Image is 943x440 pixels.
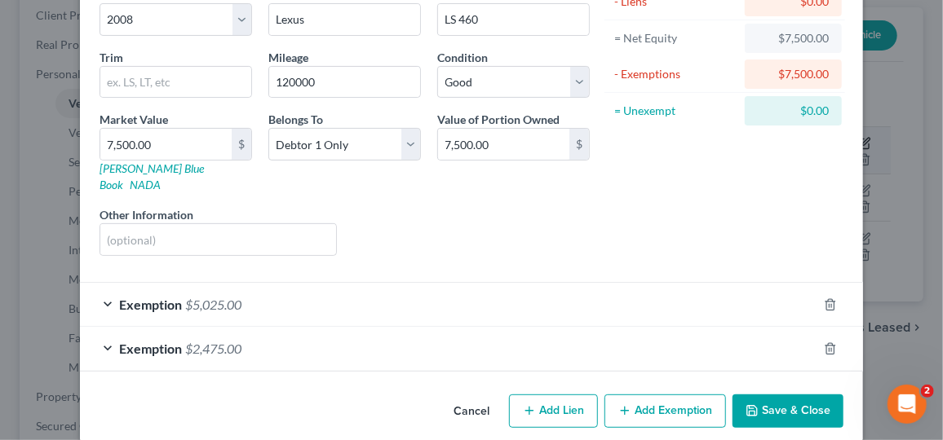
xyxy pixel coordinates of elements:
a: NADA [130,178,161,191]
span: Exemption [119,341,182,356]
div: = Net Equity [614,30,737,46]
div: = Unexempt [614,103,737,119]
button: Add Lien [509,394,598,429]
span: 2 [921,385,934,398]
div: $7,500.00 [758,66,829,82]
span: Exemption [119,297,182,312]
div: $0.00 [758,103,829,119]
input: ex. LS, LT, etc [100,67,251,98]
input: 0.00 [438,129,569,160]
span: $2,475.00 [185,341,241,356]
input: ex. Altima [438,4,589,35]
div: $ [569,129,589,160]
label: Other Information [100,206,193,223]
label: Value of Portion Owned [437,111,560,128]
span: Belongs To [268,112,323,126]
label: Market Value [100,111,168,128]
button: Save & Close [733,394,843,429]
div: $7,500.00 [758,30,829,46]
div: $ [232,129,251,160]
label: Trim [100,49,123,66]
input: ex. Nissan [269,4,420,35]
button: Add Exemption [604,394,726,429]
span: $5,025.00 [185,297,241,312]
div: - Exemptions [614,66,737,82]
input: -- [269,67,420,98]
input: 0.00 [100,129,232,160]
button: Cancel [441,396,502,429]
label: Mileage [268,49,308,66]
label: Condition [437,49,488,66]
a: [PERSON_NAME] Blue Book [100,161,204,191]
iframe: Intercom live chat [888,385,927,424]
input: (optional) [100,224,336,255]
